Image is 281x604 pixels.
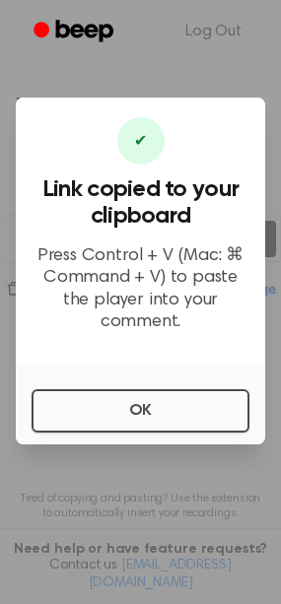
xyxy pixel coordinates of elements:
button: OK [32,389,249,433]
h3: Link copied to your clipboard [32,176,249,230]
p: Press Control + V (Mac: ⌘ Command + V) to paste the player into your comment. [32,245,249,334]
a: Log Out [166,8,261,55]
div: ✔ [117,117,165,165]
a: Beep [20,13,131,51]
